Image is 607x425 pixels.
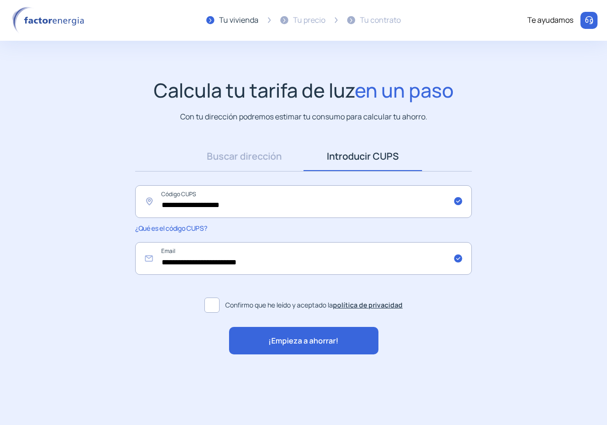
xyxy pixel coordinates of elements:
[584,16,594,25] img: llamar
[225,300,403,310] span: Confirmo que he leído y aceptado la
[268,335,339,347] span: ¡Empieza a ahorrar!
[355,77,454,103] span: en un paso
[135,224,207,233] span: ¿Qué es el código CUPS?
[185,142,303,171] a: Buscar dirección
[293,14,325,27] div: Tu precio
[360,14,401,27] div: Tu contrato
[527,14,573,27] div: Te ayudamos
[303,142,422,171] a: Introducir CUPS
[154,79,454,102] h1: Calcula tu tarifa de luz
[219,14,258,27] div: Tu vivienda
[9,7,90,34] img: logo factor
[333,300,403,309] a: política de privacidad
[180,111,427,123] p: Con tu dirección podremos estimar tu consumo para calcular tu ahorro.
